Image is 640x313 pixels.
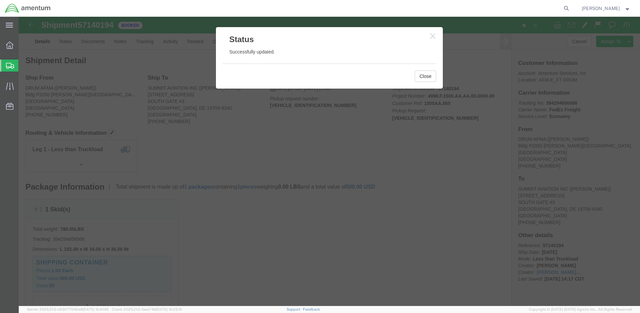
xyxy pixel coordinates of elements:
[27,307,109,311] span: Server: 2025.21.0-c63077040a8
[582,5,620,12] span: Kyle Recor
[5,3,51,13] img: logo
[19,17,640,306] iframe: FS Legacy Container
[112,307,182,311] span: Client: 2025.21.0-faee749
[581,4,631,12] button: [PERSON_NAME]
[529,307,632,312] span: Copyright © [DATE]-[DATE] Agistix Inc., All Rights Reserved
[156,307,182,311] span: [DATE] 10:25:10
[83,307,109,311] span: [DATE] 10:41:40
[303,307,320,311] a: Feedback
[287,307,303,311] a: Support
